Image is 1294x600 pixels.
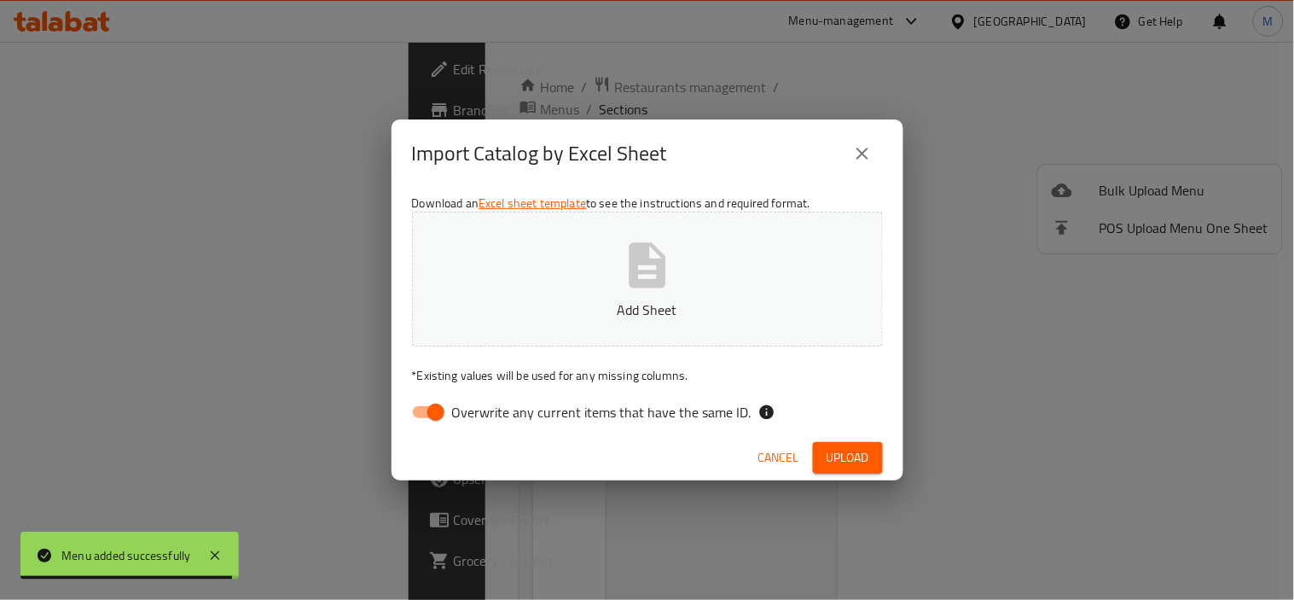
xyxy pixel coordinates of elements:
[842,133,883,174] button: close
[412,212,883,347] button: Add Sheet
[392,188,903,435] div: Download an to see the instructions and required format.
[438,300,856,320] p: Add Sheet
[479,192,586,214] a: Excel sheet template
[827,447,869,469] span: Upload
[758,447,799,469] span: Cancel
[758,404,775,421] svg: If the overwrite option isn't selected, then the items that match an existing ID will be ignored ...
[61,546,191,565] div: Menu added successfully
[813,442,883,474] button: Upload
[412,140,667,167] h2: Import Catalog by Excel Sheet
[412,367,883,384] p: Existing values will be used for any missing columns.
[452,402,751,422] span: Overwrite any current items that have the same ID.
[751,442,806,474] button: Cancel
